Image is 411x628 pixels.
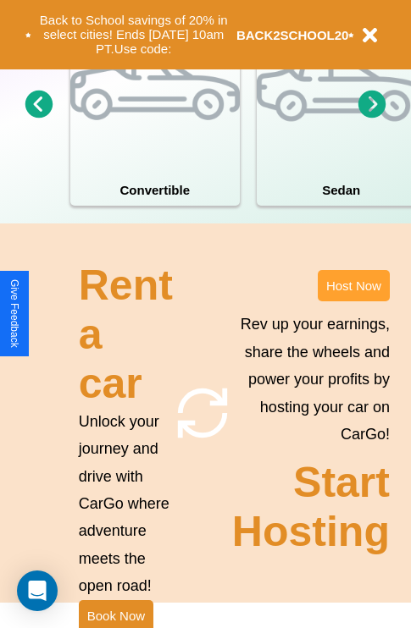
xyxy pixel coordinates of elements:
h2: Rent a car [79,261,173,408]
div: Give Feedback [8,279,20,348]
button: Back to School savings of 20% in select cities! Ends [DATE] 10am PT.Use code: [31,8,236,61]
h4: Convertible [70,174,240,206]
h2: Start Hosting [232,458,390,556]
p: Unlock your journey and drive with CarGo where adventure meets the open road! [79,408,173,600]
button: Host Now [318,270,390,301]
b: BACK2SCHOOL20 [236,28,349,42]
div: Open Intercom Messenger [17,570,58,611]
p: Rev up your earnings, share the wheels and power your profits by hosting your car on CarGo! [232,311,390,448]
